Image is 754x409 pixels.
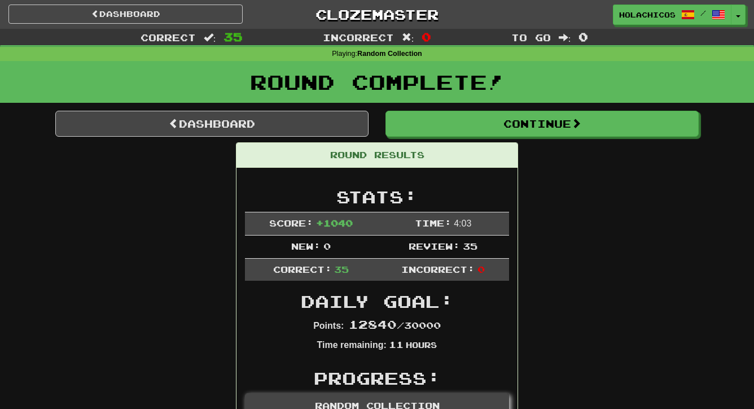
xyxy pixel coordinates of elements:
[55,111,369,137] a: Dashboard
[334,264,349,275] span: 35
[385,111,699,137] button: Continue
[477,264,485,275] span: 0
[223,30,243,43] span: 35
[454,219,471,228] span: 4 : 0 3
[700,9,706,17] span: /
[8,5,243,24] a: Dashboard
[245,292,509,311] h2: Daily Goal:
[578,30,588,43] span: 0
[245,188,509,206] h2: Stats:
[619,10,676,20] span: Holachicos
[349,317,397,331] span: 12840
[291,241,321,251] span: New:
[402,33,414,42] span: :
[409,241,460,251] span: Review:
[141,32,196,43] span: Correct
[273,264,332,275] span: Correct:
[269,217,313,228] span: Score:
[415,217,451,228] span: Time:
[357,50,422,58] strong: Random Collection
[463,241,477,251] span: 35
[511,32,551,43] span: To go
[613,5,731,25] a: Holachicos /
[245,369,509,388] h2: Progress:
[559,33,571,42] span: :
[323,241,331,251] span: 0
[4,71,750,93] h1: Round Complete!
[323,32,394,43] span: Incorrect
[317,340,387,350] strong: Time remaining:
[349,320,441,330] span: / 30000
[422,30,431,43] span: 0
[406,340,437,350] small: Hours
[236,143,518,168] div: Round Results
[313,321,344,330] strong: Points:
[389,339,404,350] span: 11
[204,33,216,42] span: :
[401,264,475,275] span: Incorrect:
[260,5,494,24] a: Clozemaster
[316,217,353,228] span: + 1040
